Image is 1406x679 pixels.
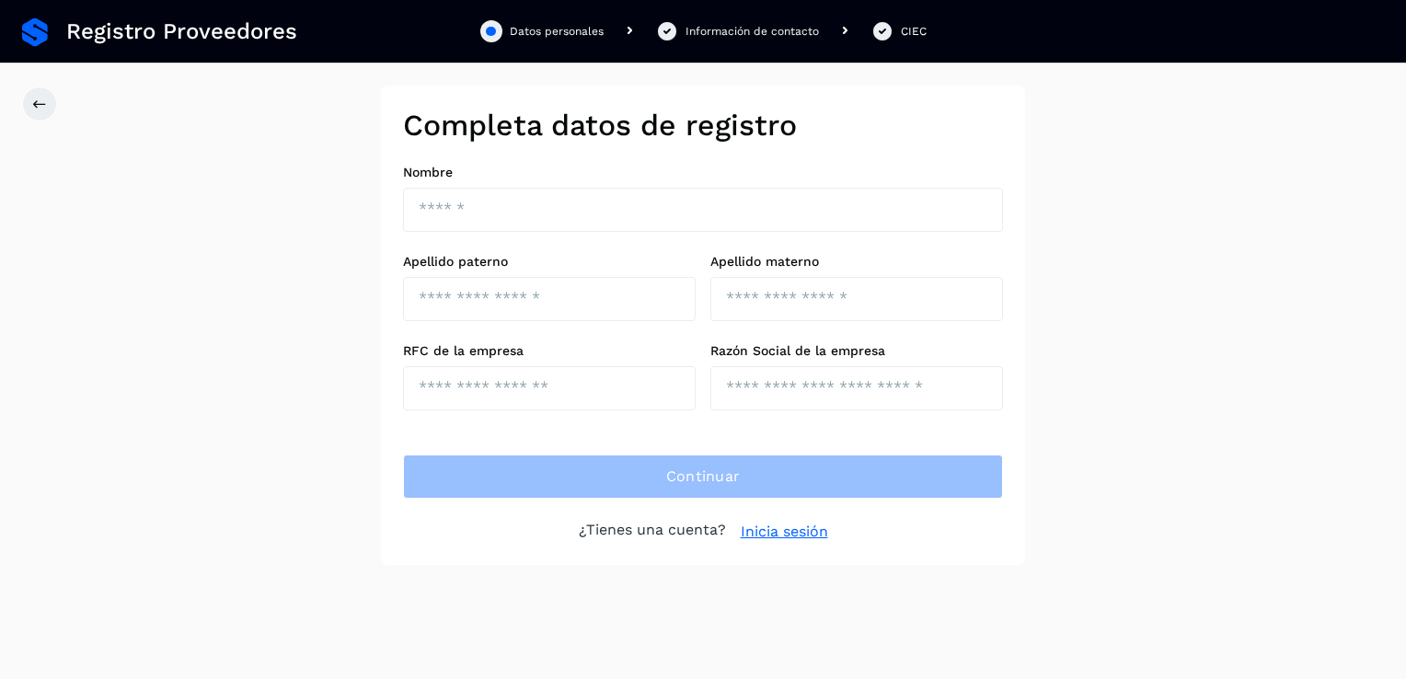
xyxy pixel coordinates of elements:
div: CIEC [901,23,927,40]
div: Datos personales [510,23,604,40]
a: Inicia sesión [741,521,828,543]
label: Nombre [403,165,1003,180]
p: ¿Tienes una cuenta? [579,521,726,543]
label: Razón Social de la empresa [710,343,1003,359]
div: Información de contacto [686,23,819,40]
span: Continuar [666,466,741,487]
label: Apellido materno [710,254,1003,270]
span: Registro Proveedores [66,18,297,45]
h2: Completa datos de registro [403,108,1003,143]
button: Continuar [403,455,1003,499]
label: Apellido paterno [403,254,696,270]
label: RFC de la empresa [403,343,696,359]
